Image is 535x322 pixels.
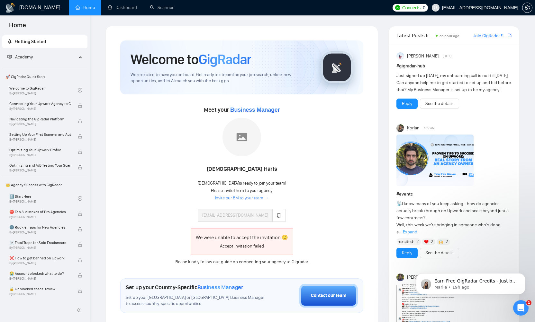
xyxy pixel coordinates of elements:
[78,289,82,293] span: lock
[9,215,71,219] span: By [PERSON_NAME]
[9,255,71,261] span: ❌ How to get banned on Upwork
[9,100,71,107] span: Connecting Your Upwork Agency to GigRadar
[407,125,420,132] span: Korlan
[522,3,532,13] button: setting
[9,83,78,97] a: Welcome to GigRadarBy[PERSON_NAME]
[443,53,451,59] span: [DATE]
[197,284,243,291] span: Business Manager
[522,5,532,10] a: setting
[78,165,82,170] span: lock
[396,201,402,206] span: 📡
[198,51,251,68] span: GigRadar
[78,150,82,154] span: lock
[513,300,529,316] iframe: Intercom live chat
[9,286,71,292] span: 🔓 Unblocked cases: review
[424,125,435,131] span: 5:27 AM
[9,122,71,126] span: By [PERSON_NAME]
[9,153,71,157] span: By [PERSON_NAME]
[196,243,288,250] div: Accept invitation failed
[396,63,512,70] h1: # gigradar-hub
[196,233,288,241] div: We were unable to accept the invitation 🙁
[403,229,417,235] span: Expand
[2,35,87,48] li: Getting Started
[446,239,448,245] span: 2
[126,295,265,307] span: Set up your [GEOGRAPHIC_DATA] or [GEOGRAPHIC_DATA] Business Manager to access country-specific op...
[9,138,71,142] span: By [PERSON_NAME]
[198,164,286,175] div: [DEMOGRAPHIC_DATA] Haris
[9,131,71,138] span: Setting Up Your First Scanner and Auto-Bidder
[7,39,12,44] span: rocket
[272,209,286,222] button: copy
[222,118,261,156] img: placeholder.png
[78,273,82,278] span: lock
[299,284,358,308] button: Contact our team
[396,191,512,198] h1: # events
[396,52,404,60] img: Anisuzzaman Khan
[526,300,531,305] span: 1
[9,231,71,234] span: By [PERSON_NAME]
[78,196,82,201] span: check-circle
[230,107,280,113] span: Business Manager
[420,248,459,258] button: See the details
[213,259,232,265] a: our guide
[9,270,71,277] span: 😭 Account blocked: what to do?
[431,239,433,245] span: 2
[7,54,33,60] span: Academy
[131,72,311,84] span: We're excited to have you on board. Get ready to streamline your job search, unlock new opportuni...
[9,239,71,246] span: ☠️ Fatal Traps for Solo Freelancers
[78,242,82,247] span: lock
[433,5,438,10] span: user
[170,258,314,265] div: Please kindly follow on connecting your agency to Gigradar.
[440,34,459,38] span: an hour ago
[9,147,71,153] span: Optimizing Your Upwork Profile
[396,201,509,235] span: I know many of you keep asking - how do agencies actually break through on Upwork and scale beyon...
[439,239,443,244] img: 🙌
[398,238,414,245] span: :excited:
[204,106,280,113] span: Meet your
[311,292,346,299] div: Contact our team
[396,124,404,132] img: Korlan
[416,239,419,245] span: 2
[215,195,269,201] a: Invite our BM to your team →
[131,51,251,68] h1: Welcome to
[406,260,535,305] iframe: Intercom notifications message
[78,88,82,92] span: check-circle
[9,292,71,296] span: By [PERSON_NAME]
[76,5,95,10] a: homeHome
[15,54,33,60] span: Academy
[78,212,82,216] span: lock
[108,5,137,10] a: dashboardDashboard
[7,55,12,59] span: fund-projection-screen
[78,119,82,123] span: lock
[9,191,78,205] a: 1️⃣ Start HereBy[PERSON_NAME]
[396,248,418,258] button: Reply
[9,209,71,215] span: ⛔ Top 3 Mistakes of Pro Agencies
[198,180,286,186] span: [DEMOGRAPHIC_DATA] is ready to join your team!
[9,107,71,111] span: By [PERSON_NAME]
[508,32,512,39] a: export
[402,249,412,257] a: Reply
[424,239,429,244] img: ❤️
[78,227,82,231] span: lock
[9,246,71,250] span: By [PERSON_NAME]
[396,99,418,109] button: Reply
[423,4,425,11] span: 0
[407,53,439,60] span: [PERSON_NAME]
[396,135,474,186] img: F09C1F8H75G-Event%20with%20Tobe%20Fox-Mason.png
[396,31,434,39] span: Latest Posts from the GigRadar Community
[420,99,459,109] button: See the details
[9,169,71,172] span: By [PERSON_NAME]
[425,249,454,257] a: See the details
[3,178,87,191] span: 👑 Agency Success with GigRadar
[9,162,71,169] span: Optimizing and A/B Testing Your Scanner for Better Results
[9,277,71,281] span: By [PERSON_NAME]
[9,261,71,265] span: By [PERSON_NAME]
[277,213,282,218] span: copy
[4,21,31,34] span: Home
[396,274,404,281] img: Toby Fox-Mason
[508,33,512,38] span: export
[3,70,87,83] span: 🚀 GigRadar Quick Start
